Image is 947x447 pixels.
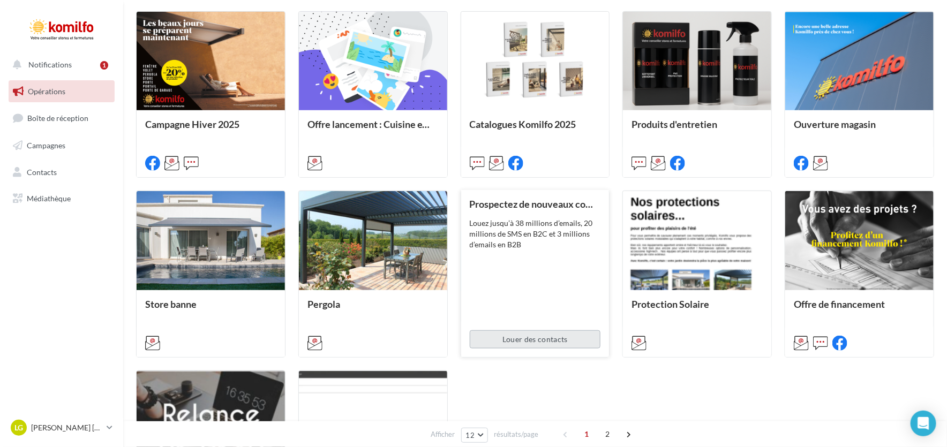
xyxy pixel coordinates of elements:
span: Contacts [27,167,57,176]
div: Pergola [307,299,439,320]
div: Store banne [145,299,276,320]
div: Protection Solaire [632,299,763,320]
span: LG [14,422,23,433]
div: Offre de financement [794,299,925,320]
div: Louez jusqu’à 38 millions d’emails, 20 millions de SMS en B2C et 3 millions d’emails en B2B [470,218,601,250]
span: Médiathèque [27,194,71,203]
a: LG [PERSON_NAME] [PERSON_NAME] [9,418,115,438]
a: Contacts [6,161,117,184]
div: Prospectez de nouveaux contacts [470,199,601,209]
div: Open Intercom Messenger [911,411,936,436]
a: Boîte de réception [6,107,117,130]
span: 12 [466,431,475,440]
a: Médiathèque [6,187,117,210]
button: 12 [461,428,488,443]
span: Boîte de réception [27,113,88,123]
span: Campagnes [27,141,65,150]
button: Louer des contacts [470,330,601,348]
span: Afficher [431,429,455,440]
span: 2 [599,426,616,443]
a: Campagnes [6,134,117,157]
span: résultats/page [494,429,538,440]
div: Ouverture magasin [794,119,925,140]
div: Offre lancement : Cuisine extérieur [307,119,439,140]
p: [PERSON_NAME] [PERSON_NAME] [31,422,102,433]
div: Campagne Hiver 2025 [145,119,276,140]
span: Notifications [28,60,72,69]
a: Opérations [6,80,117,103]
span: Opérations [28,87,65,96]
div: Produits d'entretien [632,119,763,140]
span: 1 [578,426,595,443]
div: Catalogues Komilfo 2025 [470,119,601,140]
div: 1 [100,61,108,70]
button: Notifications 1 [6,54,112,76]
